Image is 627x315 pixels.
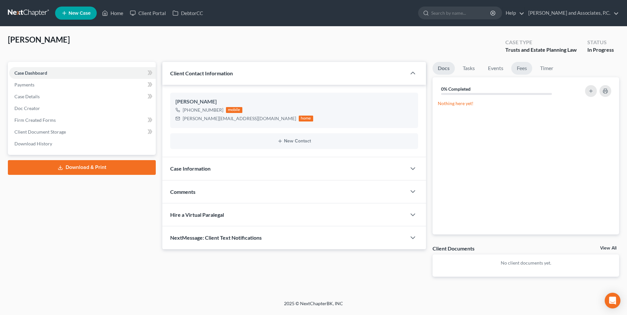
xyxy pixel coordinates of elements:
a: Client Portal [127,7,169,19]
div: [PERSON_NAME][EMAIL_ADDRESS][DOMAIN_NAME] [183,115,296,122]
div: Open Intercom Messenger [605,293,620,308]
a: Docs [433,62,455,75]
strong: 0% Completed [441,86,471,92]
span: [PERSON_NAME] [8,35,70,44]
p: Nothing here yet! [438,100,614,107]
a: Fees [511,62,532,75]
a: Download History [9,138,156,150]
a: Case Dashboard [9,67,156,79]
span: Download History [14,141,52,146]
a: Client Document Storage [9,126,156,138]
div: Case Type [505,39,577,46]
span: Case Details [14,94,40,99]
a: Case Details [9,91,156,102]
a: Download & Print [8,160,156,175]
a: View All [600,246,617,250]
div: 2025 © NextChapterBK, INC [127,300,500,312]
span: Case Dashboard [14,70,47,76]
div: [PERSON_NAME] [175,98,413,106]
span: Doc Creator [14,105,40,111]
span: Comments [170,189,195,195]
span: Client Contact Information [170,70,233,76]
a: DebtorCC [169,7,206,19]
a: [PERSON_NAME] and Associates, P.C. [525,7,619,19]
a: Firm Created Forms [9,114,156,126]
span: Firm Created Forms [14,117,56,123]
div: home [299,116,313,121]
span: NextMessage: Client Text Notifications [170,234,262,241]
a: Doc Creator [9,102,156,114]
a: Tasks [457,62,480,75]
div: Client Documents [433,245,475,252]
span: Payments [14,82,34,87]
div: Status [587,39,614,46]
div: Trusts and Estate Planning Law [505,46,577,54]
input: Search by name... [431,7,491,19]
a: Payments [9,79,156,91]
a: Help [502,7,524,19]
a: Home [99,7,127,19]
span: Case Information [170,165,211,172]
a: Timer [535,62,558,75]
a: Events [483,62,509,75]
div: In Progress [587,46,614,54]
div: [PHONE_NUMBER] [183,107,223,113]
div: mobile [226,107,242,113]
span: Client Document Storage [14,129,66,135]
span: Hire a Virtual Paralegal [170,212,224,218]
button: New Contact [175,139,413,144]
span: New Case [69,11,91,16]
p: No client documents yet. [438,260,614,266]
